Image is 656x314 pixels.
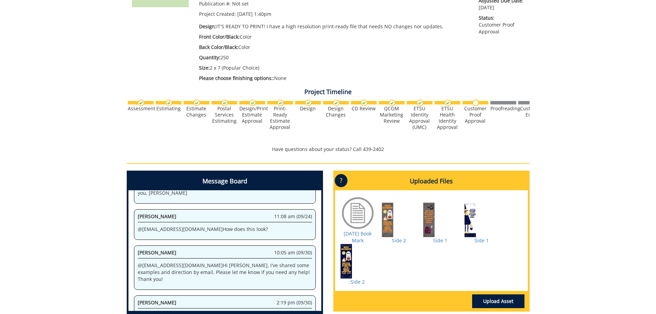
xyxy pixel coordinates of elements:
[237,11,271,17] span: [DATE] 1:40pm
[277,299,312,306] span: 2:19 pm (09/30)
[239,105,265,124] div: Design/Print Estimate Approval
[277,100,284,106] img: checkmark
[128,105,154,112] div: Assessment
[199,54,469,61] p: 250
[323,105,349,118] div: Design Changes
[305,100,312,106] img: checkmark
[335,174,347,187] p: ?
[335,172,528,190] h4: Uploaded Files
[166,100,172,106] img: checkmark
[267,105,293,130] div: Print-Ready Estimate Approval
[156,105,181,112] div: Estimating
[199,54,220,61] span: Quantity:
[351,105,377,112] div: CD Review
[199,33,240,40] span: Front Color/Black:
[211,105,237,124] div: Postal Services Estimating
[138,299,176,306] span: [PERSON_NAME]
[138,213,176,220] span: [PERSON_NAME]
[333,100,340,106] img: checkmark
[518,105,544,118] div: Customer Edits
[417,100,423,106] img: checkmark
[199,44,469,51] p: Color
[138,249,176,256] span: [PERSON_NAME]
[407,105,433,130] div: ETSU Identity Approval (UMC)
[475,237,489,244] a: Side 1
[127,89,530,95] h4: Project Timeline
[249,100,256,106] img: checkmark
[199,11,236,17] span: Project Created:
[479,14,524,21] span: Status:
[389,100,395,106] img: checkmark
[472,294,524,308] a: Upload Asset
[138,100,144,106] img: checkmark
[433,237,447,244] a: Side 1
[199,75,469,82] p: None
[274,249,312,256] span: 10:05 am (09/30)
[199,23,469,30] p: IT'S READY TO PRINT! I have a high resolution print-ready file that needs NO changes nor updates.
[351,278,365,285] a: Side 2
[128,172,321,190] h4: Message Board
[199,64,469,71] p: 2 x 7 (Popular Choice)
[295,105,321,112] div: Design
[199,64,210,71] span: Size:
[199,75,274,81] span: Please choose finishing options::
[184,105,209,118] div: Estimate Changes
[199,0,231,7] span: Publication #:
[274,213,312,220] span: 11:08 am (09/24)
[138,262,312,283] p: @ [EMAIL_ADDRESS][DOMAIN_NAME] Hi [PERSON_NAME], I've shared some examples and direction by email...
[435,105,460,130] div: ETSU Health Identity Approval
[361,100,367,106] img: checkmark
[232,0,249,7] span: Not set
[344,230,372,244] a: [DATE] Book Mark
[462,105,488,124] div: Customer Proof Approval
[472,100,479,106] img: no
[379,105,405,124] div: QCOM Marketing Review
[490,105,516,112] div: Proofreading
[138,226,312,233] p: @ [EMAIL_ADDRESS][DOMAIN_NAME] How does this look?
[221,100,228,106] img: checkmark
[194,100,200,106] img: checkmark
[127,146,530,153] p: Have questions about your status? Call 439-2402
[199,44,238,50] span: Back Color/Black:
[479,14,524,35] p: Customer Proof Approval
[445,100,451,106] img: checkmark
[199,23,216,30] span: Design:
[392,237,406,244] a: Side 2
[199,33,469,40] p: Color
